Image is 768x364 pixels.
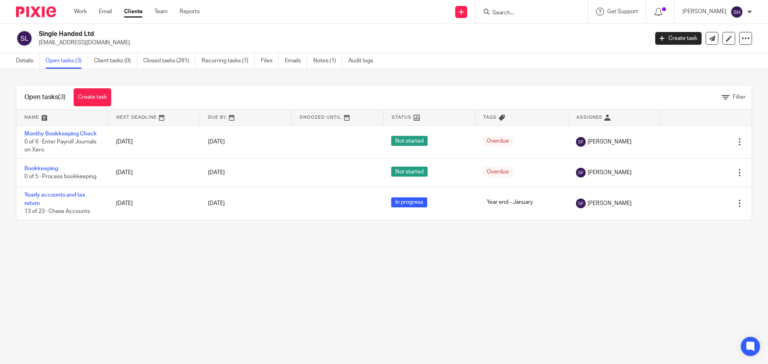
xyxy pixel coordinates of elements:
[607,9,638,14] span: Get Support
[483,197,537,207] span: Year end - January
[576,199,586,208] img: svg%3E
[74,88,111,106] a: Create task
[392,115,412,119] span: Status
[655,32,702,45] a: Create task
[682,8,726,16] p: [PERSON_NAME]
[124,8,142,16] a: Clients
[24,93,66,101] h1: Open tasks
[391,197,427,207] span: In progress
[576,168,586,177] img: svg%3E
[143,53,196,69] a: Closed tasks (291)
[24,209,90,214] span: 13 of 23 · Chase Accounts
[588,169,632,177] span: [PERSON_NAME]
[348,53,379,69] a: Audit logs
[202,53,255,69] a: Recurring tasks (7)
[483,167,513,177] span: Overdue
[313,53,342,69] a: Notes (1)
[74,8,87,16] a: Work
[180,8,200,16] a: Reports
[154,8,168,16] a: Team
[492,10,564,17] input: Search
[24,166,58,171] a: Bookkeeping
[576,137,586,147] img: svg%3E
[24,131,97,137] a: Monthy Bookkeeping Check
[99,8,112,16] a: Email
[24,192,85,206] a: Yearly accounts and tax return
[588,138,632,146] span: [PERSON_NAME]
[391,136,428,146] span: Not started
[391,167,428,177] span: Not started
[208,201,225,206] span: [DATE]
[588,199,632,207] span: [PERSON_NAME]
[24,174,96,179] span: 0 of 5 · Process bookkeeping
[733,94,746,100] span: Filter
[261,53,279,69] a: Files
[16,30,33,47] img: svg%3E
[46,53,88,69] a: Open tasks (3)
[24,139,96,153] span: 0 of 6 · Enter Payroll Journals on Xero
[39,30,522,38] h2: Single Handed Ltd
[483,136,513,146] span: Overdue
[208,139,225,145] span: [DATE]
[16,53,40,69] a: Details
[16,6,56,17] img: Pixie
[208,170,225,175] span: [DATE]
[108,187,200,220] td: [DATE]
[285,53,307,69] a: Emails
[300,115,342,119] span: Snoozed Until
[39,39,643,47] p: [EMAIL_ADDRESS][DOMAIN_NAME]
[730,6,743,18] img: svg%3E
[108,158,200,187] td: [DATE]
[58,94,66,100] span: (3)
[94,53,137,69] a: Client tasks (0)
[108,125,200,158] td: [DATE]
[483,115,497,119] span: Tags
